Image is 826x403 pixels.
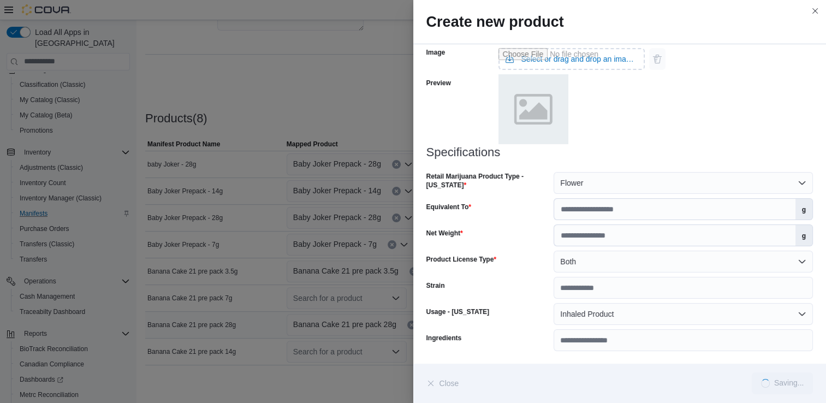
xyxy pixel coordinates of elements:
[426,79,451,87] label: Preview
[426,255,496,264] label: Product License Type
[554,251,813,272] button: Both
[439,378,459,389] span: Close
[426,48,445,57] label: Image
[426,172,550,189] label: Retail Marijuana Product Type - [US_STATE]
[426,334,462,342] label: Ingredients
[752,372,813,394] button: LoadingSaving...
[498,74,568,144] img: placeholder.png
[759,377,771,389] span: Loading
[795,199,812,220] label: g
[426,281,445,290] label: Strain
[426,203,471,211] label: Equivalent To
[498,48,645,70] input: Use aria labels when no actual label is in use
[554,172,813,194] button: Flower
[809,4,822,17] button: Close this dialog
[774,379,804,388] div: Saving...
[426,372,459,394] button: Close
[426,146,813,159] h3: Specifications
[795,225,812,246] label: g
[426,229,463,238] label: Net Weight
[554,303,813,325] button: Inhaled Product
[426,307,490,316] label: Usage - [US_STATE]
[426,13,813,31] h2: Create new product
